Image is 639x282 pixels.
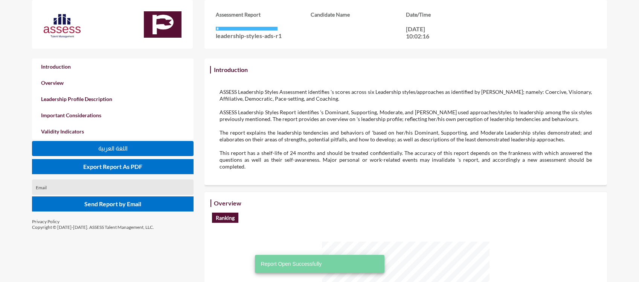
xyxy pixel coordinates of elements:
p: ASSESS Leadership Styles Report identifies 's Dominant, Supporting, Moderate, and [PERSON_NAME] u... [220,109,592,123]
a: Overview [32,75,194,91]
h3: Introduction [212,64,250,75]
a: Introduction [32,58,194,75]
button: اللغة العربية [32,141,194,156]
button: Export Report As PDF [32,159,194,174]
a: Validity Indicators [32,123,194,139]
button: Send Report by Email [32,196,194,211]
p: This report has a shelf-life of 24 months and should be treated confidentially. The accuracy of t... [220,150,592,170]
img: Assess%20new%20logo-03.svg [43,13,81,39]
p: Copyright © [DATE]-[DATE]. ASSESS Talent Management, LLC. [32,224,194,230]
h3: Assessment Report [216,11,311,18]
p: ASSESS Leadership Styles Assessment identifies 's scores across six Leadership styles/approaches ... [220,89,592,102]
span: Export Report As PDF [83,163,142,170]
h3: Overview [212,198,243,208]
p: [DATE] 10:02:16 [406,25,440,40]
p: leadership-styles-ads-r1 [216,32,311,39]
span: اللغة العربية [98,145,128,152]
img: ef328bb0-bf0d-11ec-92d2-8b8e61f41bf3_Leadership%20Styles%20Assessment%20(ADS) [144,11,181,38]
span: Report Open Successfully [261,260,322,268]
h3: Date/Time [406,11,501,18]
p: Privacy Policy [32,219,194,224]
p: The report explains the leadership tendencies and behaviors of 'based on her/his Dominant, Suppor... [220,129,592,143]
h2: Ranking [212,213,238,223]
a: Important Considerations [32,107,194,123]
a: Leadership Profile Description [32,91,194,107]
span: Send Report by Email [84,200,141,207]
h3: Candidate Name [311,11,406,18]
